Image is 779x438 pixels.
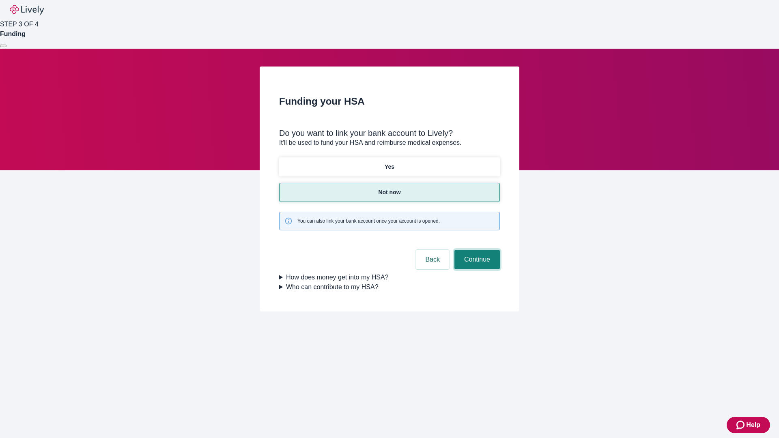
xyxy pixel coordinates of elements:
img: Lively [10,5,44,15]
span: You can also link your bank account once your account is opened. [297,217,440,225]
button: Not now [279,183,500,202]
svg: Zendesk support icon [736,420,746,430]
p: Yes [385,163,394,171]
button: Continue [454,250,500,269]
div: Do you want to link your bank account to Lively? [279,128,500,138]
summary: Who can contribute to my HSA? [279,282,500,292]
button: Back [415,250,450,269]
p: It'll be used to fund your HSA and reimburse medical expenses. [279,138,500,148]
p: Not now [378,188,400,197]
span: Help [746,420,760,430]
button: Yes [279,157,500,176]
h2: Funding your HSA [279,94,500,109]
button: Zendesk support iconHelp [727,417,770,433]
summary: How does money get into my HSA? [279,273,500,282]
